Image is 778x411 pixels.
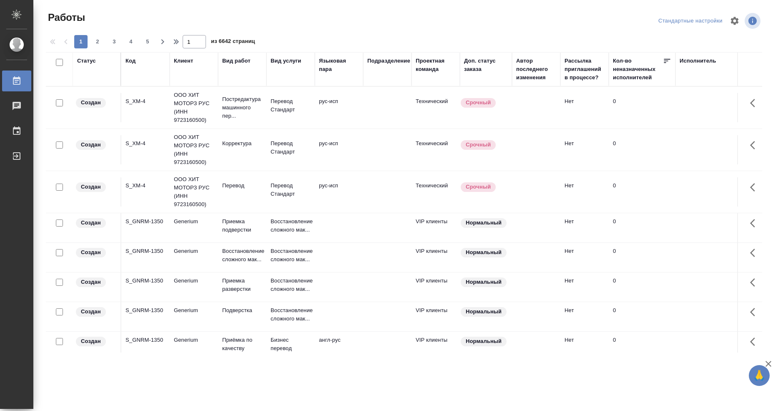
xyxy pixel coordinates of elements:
div: Автор последнего изменения [516,57,556,82]
p: Восстановление сложного мак... [222,247,262,264]
p: Создан [81,337,101,345]
p: Приемка подверстки [222,217,262,234]
td: Нет [560,135,609,164]
button: 2 [91,35,104,48]
td: VIP клиенты [412,302,460,331]
td: VIP клиенты [412,213,460,242]
p: Нормальный [466,248,502,257]
p: Подверстка [222,306,262,315]
td: англ-рус [315,332,363,361]
div: Рассылка приглашений в процессе? [565,57,605,82]
p: Срочный [466,98,491,107]
button: Здесь прячутся важные кнопки [745,213,765,233]
p: ООО ХИТ МОТОРЗ РУС (ИНН 9723160500) [174,175,214,209]
div: S_GNRM-1350 [125,277,166,285]
p: Восстановление сложного мак... [271,277,311,293]
div: Заказ еще не согласован с клиентом, искать исполнителей рано [75,306,116,318]
p: Создан [81,141,101,149]
div: Языковая пара [319,57,359,73]
p: Generium [174,217,214,226]
p: Нормальный [466,337,502,345]
div: S_XM-4 [125,139,166,148]
span: из 6642 страниц [211,36,255,48]
td: 0 [609,302,675,331]
td: Нет [560,213,609,242]
div: Вид услуги [271,57,301,65]
p: Generium [174,306,214,315]
p: Generium [174,336,214,344]
button: Здесь прячутся важные кнопки [745,332,765,352]
div: Кол-во неназначенных исполнителей [613,57,663,82]
p: Приемка разверстки [222,277,262,293]
p: Создан [81,308,101,316]
p: Перевод Стандарт [271,182,311,198]
td: 0 [609,177,675,207]
div: Доп. статус заказа [464,57,508,73]
div: Заказ еще не согласован с клиентом, искать исполнителей рано [75,182,116,193]
p: Создан [81,98,101,107]
button: 5 [141,35,154,48]
div: Статус [77,57,96,65]
button: Здесь прячутся важные кнопки [745,243,765,263]
div: split button [656,15,725,28]
p: Постредактура машинного пер... [222,95,262,120]
p: Корректура [222,139,262,148]
div: S_GNRM-1350 [125,217,166,226]
button: 🙏 [749,365,770,386]
div: Заказ еще не согласован с клиентом, искать исполнителей рано [75,336,116,347]
p: Создан [81,248,101,257]
div: Заказ еще не согласован с клиентом, искать исполнителей рано [75,247,116,258]
p: Создан [81,219,101,227]
p: Бизнес перевод [271,336,311,353]
p: Generium [174,247,214,255]
td: 0 [609,93,675,122]
td: рус-исп [315,135,363,164]
td: VIP клиенты [412,243,460,272]
span: 4 [124,38,138,46]
td: Нет [560,93,609,122]
div: Клиент [174,57,193,65]
p: Восстановление сложного мак... [271,306,311,323]
div: Заказ еще не согласован с клиентом, искать исполнителей рано [75,97,116,108]
td: Нет [560,177,609,207]
p: Нормальный [466,278,502,286]
td: 0 [609,213,675,242]
span: 3 [108,38,121,46]
td: 0 [609,272,675,302]
div: Заказ еще не согласован с клиентом, искать исполнителей рано [75,139,116,151]
td: Технический [412,135,460,164]
td: 0 [609,243,675,272]
td: рус-исп [315,93,363,122]
p: Восстановление сложного мак... [271,247,311,264]
div: S_XM-4 [125,97,166,106]
div: Подразделение [367,57,410,65]
p: Нормальный [466,308,502,316]
div: S_XM-4 [125,182,166,190]
div: Вид работ [222,57,251,65]
p: Перевод [222,182,262,190]
td: Нет [560,302,609,331]
button: Здесь прячутся важные кнопки [745,302,765,322]
span: 5 [141,38,154,46]
td: VIP клиенты [412,332,460,361]
button: Здесь прячутся важные кнопки [745,135,765,155]
div: Код [125,57,136,65]
td: Технический [412,177,460,207]
td: Нет [560,243,609,272]
span: 🙏 [752,367,766,384]
button: Здесь прячутся важные кнопки [745,93,765,113]
p: Создан [81,278,101,286]
p: Создан [81,183,101,191]
div: S_GNRM-1350 [125,247,166,255]
td: 0 [609,332,675,361]
button: 3 [108,35,121,48]
span: Посмотреть информацию [745,13,762,29]
p: ООО ХИТ МОТОРЗ РУС (ИНН 9723160500) [174,133,214,166]
td: рус-исп [315,177,363,207]
p: Перевод Стандарт [271,139,311,156]
div: S_GNRM-1350 [125,306,166,315]
div: Заказ еще не согласован с клиентом, искать исполнителей рано [75,217,116,229]
div: Заказ еще не согласован с клиентом, искать исполнителей рано [75,277,116,288]
p: Срочный [466,141,491,149]
td: VIP клиенты [412,272,460,302]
